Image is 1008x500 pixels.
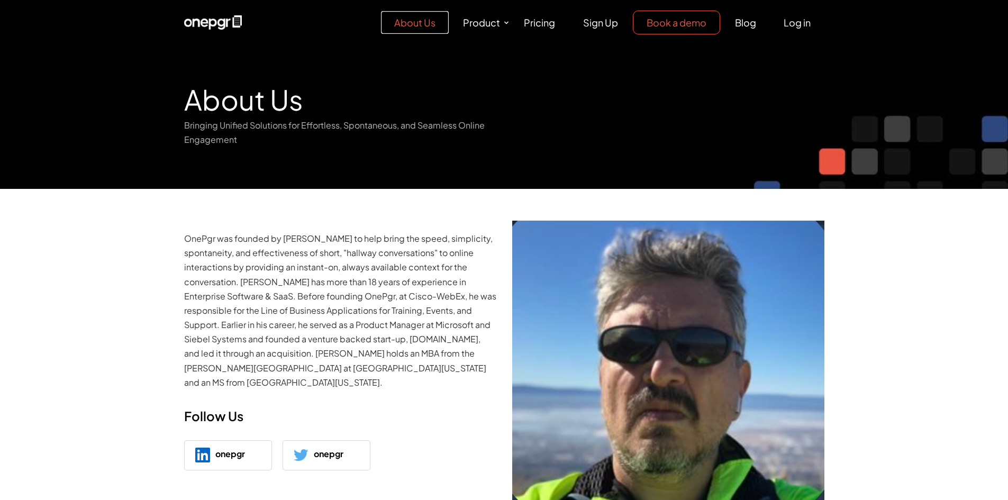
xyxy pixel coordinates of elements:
a: Log in [770,11,824,34]
img: logos_linkedin-icon.png [195,448,210,462]
a: Blog [722,11,769,34]
h3: Follow Us [184,400,496,440]
a: About Us [381,11,449,34]
a: Book a demo [633,11,720,34]
a: Pricing [511,11,568,34]
a: onepgr [184,440,272,470]
h1: About Us [184,66,496,118]
p: Bringing Unified Solutions for Effortless, Spontaneous, and Seamless Online Engagement [184,118,496,147]
a: onepgr [283,440,370,470]
a: Product [450,11,511,34]
a: Sign Up [570,11,631,34]
p: OnePgr was founded by [PERSON_NAME] to help bring the speed, simplicity, spontaneity, and effecti... [184,231,496,389]
img: twitter.png [294,448,308,462]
